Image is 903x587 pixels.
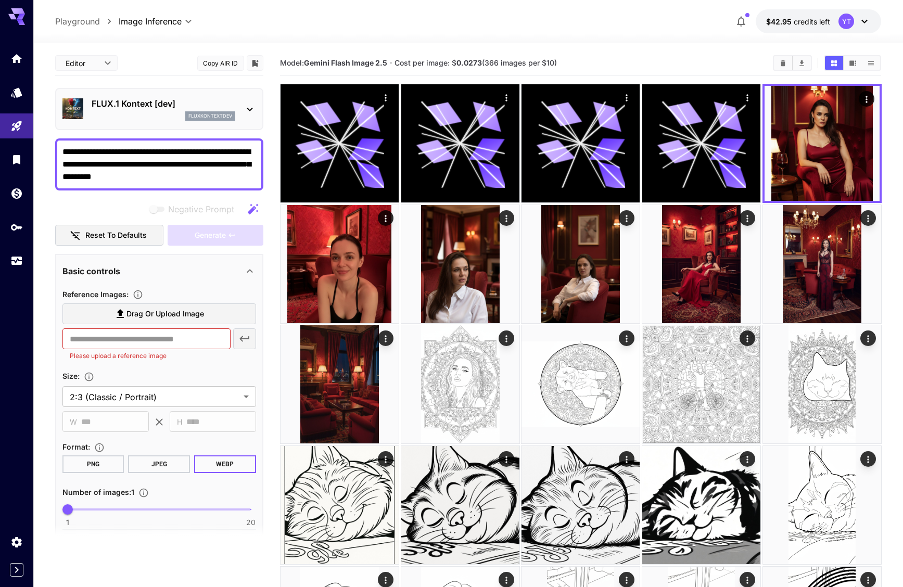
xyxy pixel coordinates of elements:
img: Z [281,205,399,323]
span: $42.95 [766,17,794,26]
div: Usage [10,254,23,267]
nav: breadcrumb [55,15,119,28]
p: · [390,57,392,69]
div: Actions [377,330,393,346]
button: WEBP [194,455,256,473]
span: Editor [66,58,98,69]
p: fluxkontextdev [188,112,232,120]
b: 0.0273 [456,58,482,67]
div: Playground [10,120,23,133]
div: Actions [739,451,755,467]
div: Actions [739,90,755,105]
b: Gemini Flash Image 2.5 [304,58,387,67]
button: Show images in video view [844,56,862,70]
div: Actions [619,330,634,346]
button: Reset to defaults [55,225,163,246]
img: Z [763,325,881,443]
span: H [177,416,182,428]
div: Settings [10,535,23,548]
button: JPEG [128,455,190,473]
div: Actions [498,451,514,467]
img: Z [763,446,881,564]
button: Copy AIR ID [197,56,244,71]
div: Please upload a reference image [168,225,263,246]
img: 9k= [642,446,760,564]
div: Home [10,52,23,65]
div: Show images in grid viewShow images in video viewShow images in list view [824,55,881,71]
div: Basic controls [62,259,256,284]
span: W [70,416,77,428]
p: FLUX.1 Kontext [dev] [92,97,235,110]
div: Actions [858,91,874,107]
button: Specify how many images to generate in a single request. Each image generation will be charged se... [134,488,153,498]
p: Please upload a reference image [70,351,223,361]
p: Basic controls [62,265,120,277]
button: PNG [62,455,124,473]
button: Show images in list view [862,56,880,70]
span: Reference Images : [62,290,129,299]
div: Actions [619,90,634,105]
div: Clear ImagesDownload All [773,55,812,71]
img: 2Q== [522,325,640,443]
div: Library [10,153,23,166]
div: Wallet [10,187,23,200]
span: Number of images : 1 [62,488,134,496]
img: 2Q== [401,205,519,323]
span: Drag or upload image [126,308,204,321]
div: Actions [619,451,634,467]
img: 9k= [642,325,760,443]
span: 1 [66,517,69,528]
div: Actions [377,210,393,226]
div: Actions [739,330,755,346]
img: 2Q== [281,446,399,564]
div: API Keys [10,221,23,234]
button: Choose the file format for the output image. [90,442,109,453]
span: Cost per image: $ (366 images per $10) [395,58,557,67]
div: Actions [498,210,514,226]
div: FLUX.1 Kontext [dev]fluxkontextdev [62,93,256,125]
label: Drag or upload image [62,303,256,325]
div: Actions [860,210,875,226]
span: Image Inference [119,15,182,28]
button: Add to library [250,57,260,69]
button: Upload a reference image to guide the result. This is needed for Image-to-Image or Inpainting. Su... [129,289,147,300]
div: Actions [377,451,393,467]
button: Adjust the dimensions of the generated image by specifying its width and height in pixels, or sel... [80,372,98,382]
img: 9k= [763,205,881,323]
div: Actions [860,451,875,467]
div: Actions [377,90,393,105]
div: Actions [860,330,875,346]
div: $42.94633 [766,16,830,27]
span: Negative Prompt [168,203,234,215]
div: YT [838,14,854,29]
button: Expand sidebar [10,563,23,577]
img: 9k= [281,325,399,443]
img: Z [401,446,519,564]
span: Negative prompts are not compatible with the selected model. [147,202,243,215]
button: Download All [793,56,811,70]
span: credits left [794,17,830,26]
a: Playground [55,15,100,28]
img: 9k= [765,86,880,201]
button: $42.94633YT [756,9,881,33]
span: 2:3 (Classic / Portrait) [70,391,239,403]
div: Actions [498,330,514,346]
button: Show images in grid view [825,56,843,70]
img: Z [522,205,640,323]
img: 9k= [642,205,760,323]
span: Format : [62,442,90,451]
div: Actions [619,210,634,226]
span: Size : [62,372,80,380]
img: 9k= [522,446,640,564]
img: 9k= [401,325,519,443]
div: Models [10,86,23,99]
span: 20 [246,517,256,528]
button: Clear Images [774,56,792,70]
span: Model: [280,58,387,67]
div: Actions [739,210,755,226]
div: Actions [498,90,514,105]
